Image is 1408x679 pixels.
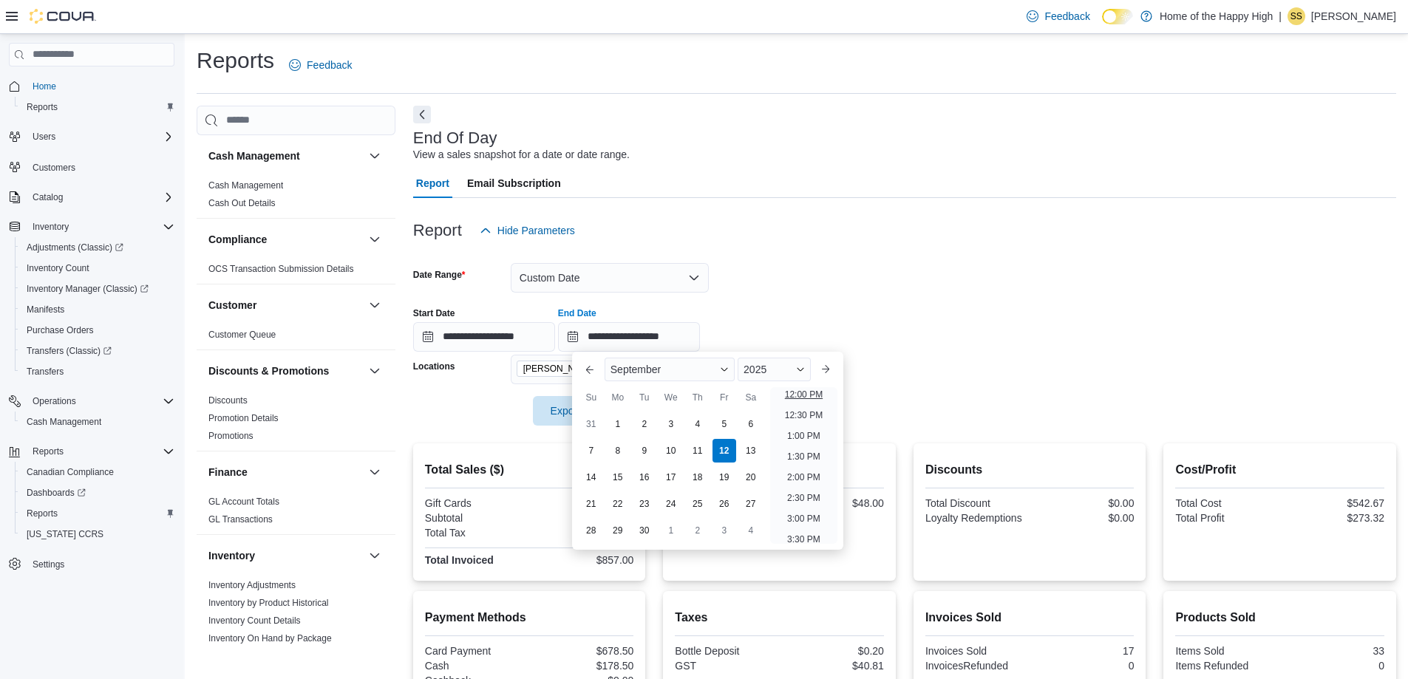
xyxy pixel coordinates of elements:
button: Previous Month [578,358,602,381]
a: Transfers [21,363,69,381]
button: Settings [3,553,180,575]
div: day-24 [659,492,683,516]
span: Catalog [27,188,174,206]
button: Finance [208,465,363,480]
span: Manifests [21,301,174,318]
button: Customer [366,296,384,314]
a: Promotion Details [208,413,279,423]
div: $0.00 [1033,512,1134,524]
button: Discounts & Promotions [208,364,363,378]
span: Dashboards [21,484,174,502]
span: Email Subscription [467,168,561,198]
div: Invoices Sold [925,645,1027,657]
span: Reports [21,505,174,522]
span: Discounts [208,395,248,406]
h2: Products Sold [1175,609,1384,627]
span: SS [1290,7,1302,25]
span: Inventory Adjustments [208,579,296,591]
h3: Cash Management [208,149,300,163]
a: Customer Queue [208,330,276,340]
div: 33 [1283,645,1384,657]
span: Hide Parameters [497,223,575,238]
div: day-4 [686,412,710,436]
button: Reports [27,443,69,460]
h3: Finance [208,465,248,480]
span: Inventory Manager (Classic) [21,280,174,298]
div: day-7 [579,439,603,463]
li: 1:00 PM [781,427,826,445]
a: Home [27,78,62,95]
a: Inventory On Hand by Package [208,633,332,644]
div: $41.01 [532,527,633,539]
div: $48.00 [783,497,884,509]
div: Card Payment [425,645,526,657]
span: Inventory Manager (Classic) [27,283,149,295]
div: 17 [1033,645,1134,657]
a: OCS Transaction Submission Details [208,264,354,274]
div: Finance [197,493,395,534]
span: Users [27,128,174,146]
div: Button. Open the year selector. 2025 is currently selected. [738,358,811,381]
div: day-1 [659,519,683,542]
div: 0 [1283,660,1384,672]
a: Inventory Count [21,259,95,277]
div: $857.00 [532,554,633,566]
button: Finance [366,463,384,481]
span: Report [416,168,449,198]
p: | [1279,7,1282,25]
label: Start Date [413,307,455,319]
li: 12:00 PM [779,386,829,403]
div: day-18 [686,465,710,489]
div: day-3 [659,412,683,436]
span: Transfers [21,363,174,381]
span: Inventory by Product Historical [208,597,329,609]
span: Transfers (Classic) [27,345,112,357]
h2: Total Sales ($) [425,461,634,479]
div: day-21 [579,492,603,516]
h3: Report [413,222,462,239]
button: Home [3,75,180,97]
div: InvoicesRefunded [925,660,1027,672]
span: Purchase Orders [27,324,94,336]
a: Cash Management [21,413,107,431]
a: Canadian Compliance [21,463,120,481]
label: Date Range [413,269,466,281]
span: Home [33,81,56,92]
div: day-15 [606,465,630,489]
a: Settings [27,556,70,573]
div: day-10 [659,439,683,463]
button: Reports [15,97,180,117]
span: Cash Management [27,416,101,428]
a: Promotions [208,431,254,441]
button: Export [533,396,616,426]
button: Cash Management [366,147,384,165]
div: $0.00 [532,497,633,509]
div: Fr [712,386,736,409]
span: Adjustments (Classic) [21,239,174,256]
label: End Date [558,307,596,319]
h2: Invoices Sold [925,609,1135,627]
a: Feedback [283,50,358,80]
div: Sa [739,386,763,409]
div: Gift Cards [425,497,526,509]
div: day-1 [606,412,630,436]
button: Inventory [27,218,75,236]
div: Total Profit [1175,512,1276,524]
a: Cash Out Details [208,198,276,208]
span: GL Account Totals [208,496,279,508]
div: Button. Open the month selector. September is currently selected. [605,358,735,381]
h3: Customer [208,298,256,313]
li: 3:00 PM [781,510,826,528]
input: Press the down key to open a popover containing a calendar. [413,322,555,352]
h3: Compliance [208,232,267,247]
div: $678.50 [532,645,633,657]
button: Customers [3,156,180,177]
span: September [611,364,661,375]
button: Compliance [208,232,363,247]
div: day-26 [712,492,736,516]
a: Inventory Manager (Classic) [21,280,154,298]
div: GST [675,660,776,672]
button: Operations [27,392,82,410]
div: Th [686,386,710,409]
